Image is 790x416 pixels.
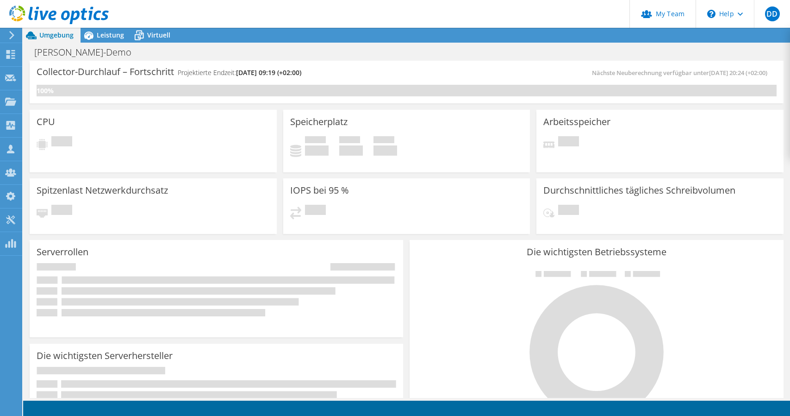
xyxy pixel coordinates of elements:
h4: 0 GiB [305,145,329,156]
span: Umgebung [39,31,74,39]
h3: Durchschnittliches tägliches Schreibvolumen [543,185,735,195]
h3: Spitzenlast Netzwerkdurchsatz [37,185,168,195]
h3: Die wichtigsten Betriebssysteme [417,247,776,257]
span: Verfügbar [339,136,360,145]
h4: Projektierte Endzeit: [178,68,301,78]
h3: Speicherplatz [290,117,348,127]
span: Ausstehend [558,136,579,149]
h4: 0 GiB [339,145,363,156]
h1: [PERSON_NAME]-Demo [30,47,146,57]
span: Ausstehend [51,136,72,149]
h3: CPU [37,117,55,127]
svg: \n [707,10,715,18]
span: Leistung [97,31,124,39]
span: [DATE] 09:19 (+02:00) [236,68,301,77]
h3: IOPS bei 95 % [290,185,349,195]
h3: Arbeitsspeicher [543,117,610,127]
span: Ausstehend [51,205,72,217]
span: Nächste Neuberechnung verfügbar unter [592,69,772,77]
span: DD [765,6,780,21]
span: Virtuell [147,31,170,39]
span: Ausstehend [558,205,579,217]
h4: 0 GiB [373,145,397,156]
span: [DATE] 20:24 (+02:00) [709,69,767,77]
span: Ausstehend [305,205,326,217]
h3: Die wichtigsten Serverhersteller [37,351,173,361]
span: Insgesamt [373,136,394,145]
h3: Serverrollen [37,247,88,257]
span: Belegt [305,136,326,145]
